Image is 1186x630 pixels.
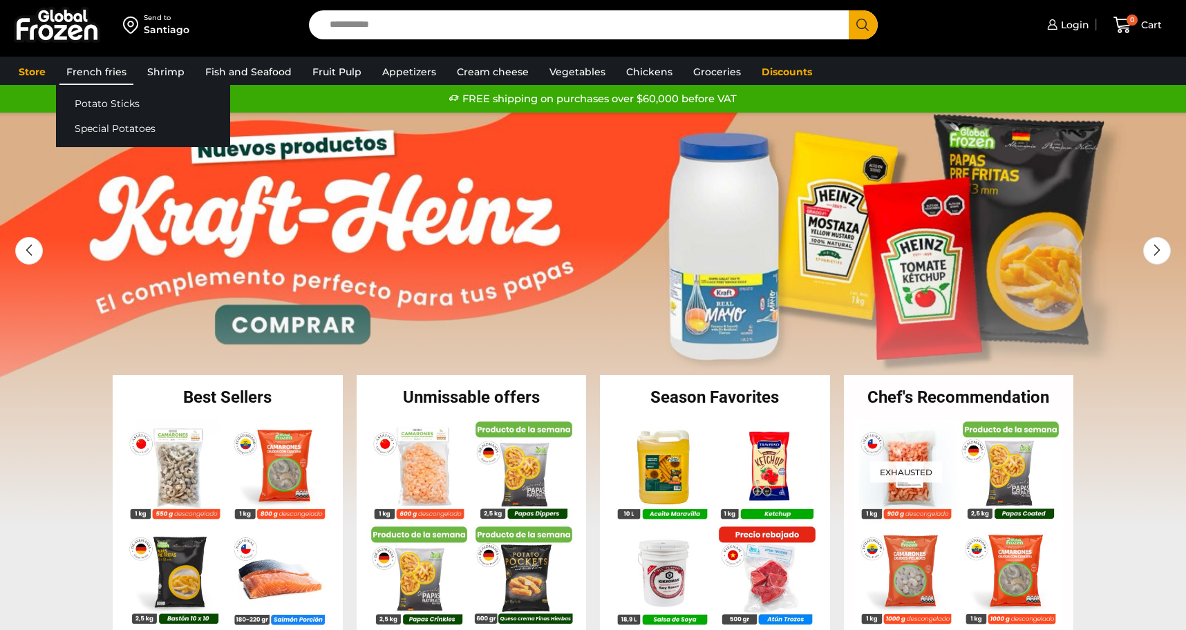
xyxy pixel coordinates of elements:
div: Previous slide [15,237,43,265]
font: Exhausted [880,466,932,477]
a: Cream cheese [450,59,536,85]
a: Login [1044,11,1089,39]
div: Next slide [1143,237,1171,265]
a: Potato Sticks [56,90,230,116]
font: Best Sellers [183,388,272,407]
a: Fish and Seafood [198,59,299,85]
a: Fruit Pulp [305,59,368,85]
a: Discounts [755,59,819,85]
font: Cream cheese [457,66,529,78]
a: Groceries [686,59,748,85]
font: Chef's Recommendation [867,388,1049,407]
font: Groceries [693,66,741,78]
font: 0 [1130,16,1135,23]
a: Store [12,59,53,85]
font: French fries [66,66,126,78]
a: Special Potatoes [56,116,230,142]
font: Unmissable offers [403,388,540,407]
font: Shrimp [147,66,185,78]
a: Chickens [619,59,679,85]
font: Send to [144,13,171,22]
font: Fruit Pulp [312,66,361,78]
a: Vegetables [543,59,612,85]
font: Cart [1141,19,1162,31]
font: Santiago [144,23,189,36]
a: Appetizers [375,59,443,85]
font: Discounts [762,66,812,78]
font: Store [19,66,46,78]
font: Login [1061,19,1089,31]
font: Appetizers [382,66,436,78]
a: 0 Cart [1103,9,1172,41]
font: Season Favorites [650,388,779,407]
font: Vegetables [549,66,605,78]
font: Potato Sticks [75,97,140,110]
a: Shrimp [140,59,191,85]
img: address-field-icon.svg [123,13,144,37]
font: Special Potatoes [75,122,156,135]
a: French fries [59,59,133,85]
button: Search button [849,10,878,39]
font: Chickens [626,66,672,78]
font: Fish and Seafood [205,66,292,78]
